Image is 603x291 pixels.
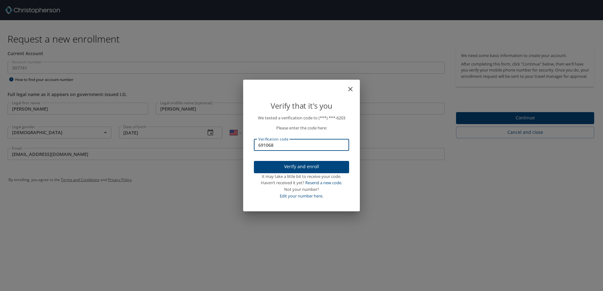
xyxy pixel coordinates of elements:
span: Verify and enroll [259,163,344,171]
button: close [350,82,357,90]
p: Verify that it's you [254,100,349,112]
button: Verify and enroll [254,161,349,173]
p: Please enter the code here: [254,125,349,131]
p: We texted a verification code to (***) ***- 6203 [254,115,349,121]
div: Not your number? [254,186,349,193]
a: Resend a new code. [305,180,342,185]
a: Edit your number here. [280,193,323,199]
div: Haven’t received it yet? [254,180,349,186]
div: It may take a little bit to receive your code. [254,173,349,180]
